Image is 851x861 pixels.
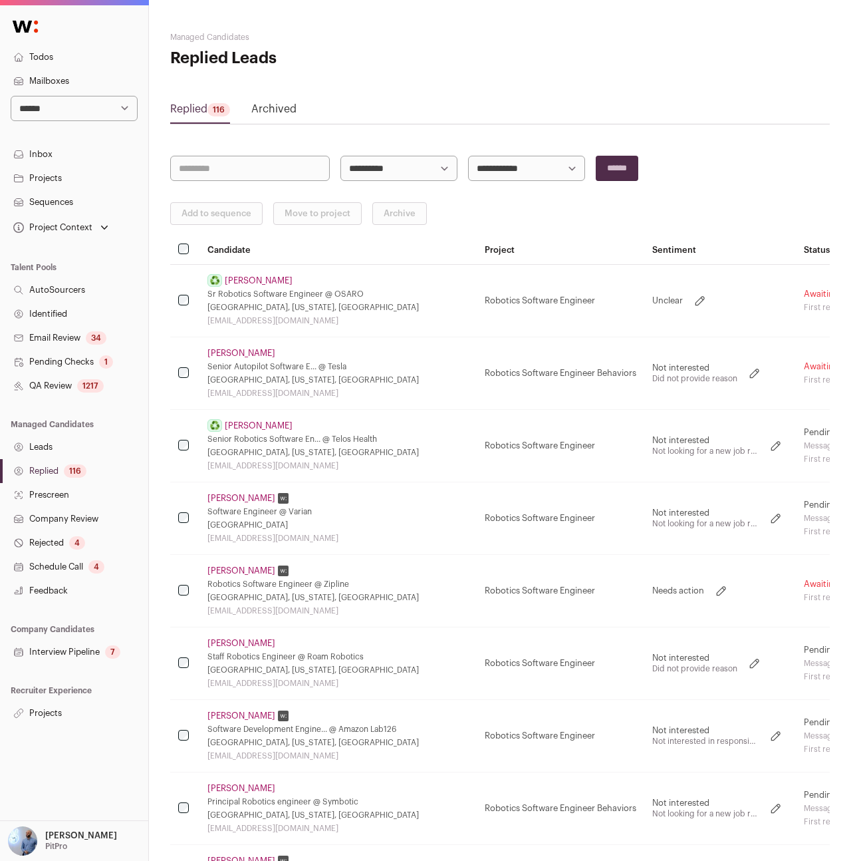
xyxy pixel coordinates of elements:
div: 7 [105,645,120,659]
div: 4 [88,560,104,574]
a: [PERSON_NAME] [207,493,275,504]
div: Robotics Software Engineer @ Zipline [207,579,469,590]
div: [GEOGRAPHIC_DATA], [US_STATE], [GEOGRAPHIC_DATA] [207,737,469,748]
p: Not interested [652,798,759,808]
div: [GEOGRAPHIC_DATA] [207,520,469,530]
a: ♻️ [207,419,222,432]
div: Staff Robotics Engineer @ Roam Robotics [207,651,469,662]
p: Not interested [652,508,759,518]
div: Senior Robotics Software En... @ Telos Health [207,434,469,444]
td: Robotics Software Engineer Behaviors [477,773,644,845]
a: [PERSON_NAME] [207,783,275,794]
p: Unclear [652,295,683,306]
div: 116 [207,103,230,116]
div: [EMAIL_ADDRESS][DOMAIN_NAME] [207,605,469,616]
div: [EMAIL_ADDRESS][DOMAIN_NAME] [207,678,469,689]
th: Project [477,236,644,265]
div: 1217 [77,379,104,393]
img: Wellfound [5,13,45,40]
p: [PERSON_NAME] [45,830,117,841]
td: Robotics Software Engineer [477,555,644,627]
div: [EMAIL_ADDRESS][DOMAIN_NAME] [207,315,469,326]
td: Robotics Software Engineer [477,700,644,773]
div: [GEOGRAPHIC_DATA], [US_STATE], [GEOGRAPHIC_DATA] [207,375,469,385]
p: Not interested in responsibilities, title, or seniority level [652,736,759,747]
p: Did not provide reason [652,373,737,384]
div: Senior Autopilot Software E... @ Tesla [207,361,469,372]
div: Sr Robotics Software Engineer @ OSARO [207,289,469,299]
div: [GEOGRAPHIC_DATA], [US_STATE], [GEOGRAPHIC_DATA] [207,302,469,313]
a: [PERSON_NAME] [225,275,293,286]
td: Robotics Software Engineer [477,265,644,337]
button: Open dropdown [11,218,111,237]
p: Needs action [652,586,704,596]
p: Not interested [652,435,759,446]
th: Candidate [199,236,477,265]
a: ♻️ [207,274,222,287]
a: [PERSON_NAME] [225,421,293,431]
p: Not looking for a new job right now [652,518,759,529]
p: Not looking for a new job right now [652,446,759,456]
div: [GEOGRAPHIC_DATA], [US_STATE], [GEOGRAPHIC_DATA] [207,665,469,675]
div: Software Engineer @ Varian [207,506,469,517]
p: Not looking for a new job right now [652,808,759,819]
td: Robotics Software Engineer Behaviors [477,337,644,410]
div: [EMAIL_ADDRESS][DOMAIN_NAME] [207,460,469,471]
div: [EMAIL_ADDRESS][DOMAIN_NAME] [207,533,469,544]
td: Robotics Software Engineer [477,482,644,555]
a: [PERSON_NAME] [207,638,275,649]
div: Project Context [11,222,92,233]
td: Robotics Software Engineer [477,627,644,700]
td: Robotics Software Engineer [477,410,644,482]
img: 97332-medium_jpg [8,826,37,856]
p: Not interested [652,363,737,373]
a: [PERSON_NAME] [207,711,275,721]
th: Sentiment [644,236,796,265]
p: Not interested [652,725,759,736]
div: Software Development Engine... @ Amazon Lab126 [207,724,469,735]
h1: Replied Leads [170,48,390,69]
div: [GEOGRAPHIC_DATA], [US_STATE], [GEOGRAPHIC_DATA] [207,447,469,458]
div: 34 [86,331,106,345]
a: [PERSON_NAME] [207,566,275,576]
p: PitPro [45,841,67,852]
div: 1 [99,355,113,369]
h2: Managed Candidates [170,32,390,43]
button: Open dropdown [5,826,120,856]
div: Principal Robotics engineer @ Symbotic [207,796,469,807]
p: Not interested [652,653,737,663]
div: [GEOGRAPHIC_DATA], [US_STATE], [GEOGRAPHIC_DATA] [207,810,469,820]
div: 4 [69,536,85,550]
p: Did not provide reason [652,663,737,674]
a: Archived [251,101,297,122]
div: [GEOGRAPHIC_DATA], [US_STATE], [GEOGRAPHIC_DATA] [207,592,469,603]
div: [EMAIL_ADDRESS][DOMAIN_NAME] [207,388,469,399]
div: 116 [64,464,86,478]
div: [EMAIL_ADDRESS][DOMAIN_NAME] [207,823,469,834]
a: [PERSON_NAME] [207,348,275,359]
div: [EMAIL_ADDRESS][DOMAIN_NAME] [207,751,469,761]
a: Replied [170,101,230,122]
